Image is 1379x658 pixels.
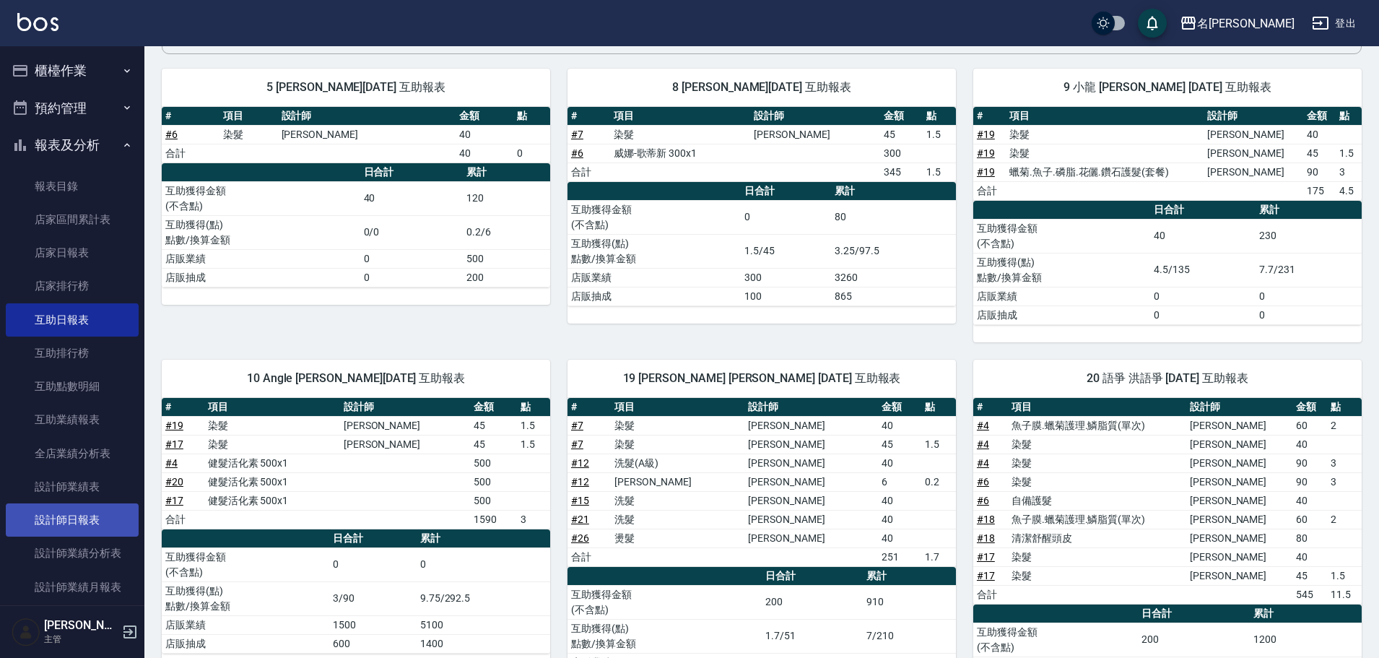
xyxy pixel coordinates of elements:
[1186,416,1292,435] td: [PERSON_NAME]
[878,435,921,454] td: 45
[1204,107,1303,126] th: 設計師
[1327,566,1362,585] td: 1.5
[417,615,550,634] td: 5100
[744,472,878,491] td: [PERSON_NAME]
[1327,398,1362,417] th: 點
[973,287,1150,306] td: 店販業績
[1327,510,1362,529] td: 2
[741,287,831,306] td: 100
[340,416,470,435] td: [PERSON_NAME]
[1150,253,1256,287] td: 4.5/135
[204,454,340,472] td: 健髮活化素 500x1
[567,547,611,566] td: 合計
[165,476,183,488] a: #20
[1006,144,1204,163] td: 染髮
[1008,566,1186,585] td: 染髮
[329,529,417,548] th: 日合計
[360,181,464,215] td: 40
[878,529,921,547] td: 40
[470,491,517,510] td: 500
[571,438,583,450] a: #7
[611,416,744,435] td: 染髮
[1292,472,1327,491] td: 90
[162,249,360,268] td: 店販業績
[1336,107,1362,126] th: 點
[1336,163,1362,181] td: 3
[329,634,417,653] td: 600
[204,398,340,417] th: 項目
[1306,10,1362,37] button: 登出
[1250,605,1362,623] th: 累計
[162,547,329,581] td: 互助獲得金額 (不含點)
[6,269,139,303] a: 店家排行榜
[6,604,139,637] a: 設計師排行榜
[470,472,517,491] td: 500
[162,529,550,654] table: a dense table
[741,234,831,268] td: 1.5/45
[1292,398,1327,417] th: 金額
[1186,510,1292,529] td: [PERSON_NAME]
[973,107,1006,126] th: #
[6,90,139,127] button: 預約管理
[831,287,956,306] td: 865
[329,547,417,581] td: 0
[744,454,878,472] td: [PERSON_NAME]
[6,236,139,269] a: 店家日報表
[863,619,956,653] td: 7/210
[6,470,139,503] a: 設計師業績表
[162,398,550,529] table: a dense table
[1150,219,1256,253] td: 40
[567,619,762,653] td: 互助獲得(點) 點數/換算金額
[744,416,878,435] td: [PERSON_NAME]
[610,144,750,163] td: 威娜-歌蒂新 300x1
[831,234,956,268] td: 3.25/97.5
[878,472,921,491] td: 6
[744,398,878,417] th: 設計師
[6,337,139,370] a: 互助排行榜
[762,567,863,586] th: 日合計
[1250,623,1362,657] td: 1200
[517,510,550,529] td: 3
[571,129,583,140] a: #7
[1303,125,1336,144] td: 40
[1008,435,1186,454] td: 染髮
[165,420,183,431] a: #19
[1256,253,1362,287] td: 7.7/231
[219,125,277,144] td: 染髮
[977,476,989,488] a: #6
[611,454,744,472] td: 洗髮(A級)
[1256,287,1362,306] td: 0
[610,107,750,126] th: 項目
[585,371,939,386] span: 19 [PERSON_NAME] [PERSON_NAME] [DATE] 互助報表
[762,585,863,619] td: 200
[878,398,921,417] th: 金額
[1150,287,1256,306] td: 0
[1292,435,1327,454] td: 40
[1186,435,1292,454] td: [PERSON_NAME]
[567,200,741,234] td: 互助獲得金額 (不含點)
[165,129,178,140] a: #6
[744,491,878,510] td: [PERSON_NAME]
[17,13,58,31] img: Logo
[463,249,550,268] td: 500
[977,420,989,431] a: #4
[921,547,956,566] td: 1.7
[973,107,1362,201] table: a dense table
[278,125,456,144] td: [PERSON_NAME]
[611,398,744,417] th: 項目
[878,491,921,510] td: 40
[329,581,417,615] td: 3/90
[1303,181,1336,200] td: 175
[831,268,956,287] td: 3260
[1006,107,1204,126] th: 項目
[923,125,956,144] td: 1.5
[977,438,989,450] a: #4
[1303,144,1336,163] td: 45
[744,529,878,547] td: [PERSON_NAME]
[340,398,470,417] th: 設計師
[165,438,183,450] a: #17
[750,107,880,126] th: 設計師
[165,495,183,506] a: #17
[44,618,118,633] h5: [PERSON_NAME]
[6,370,139,403] a: 互助點數明細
